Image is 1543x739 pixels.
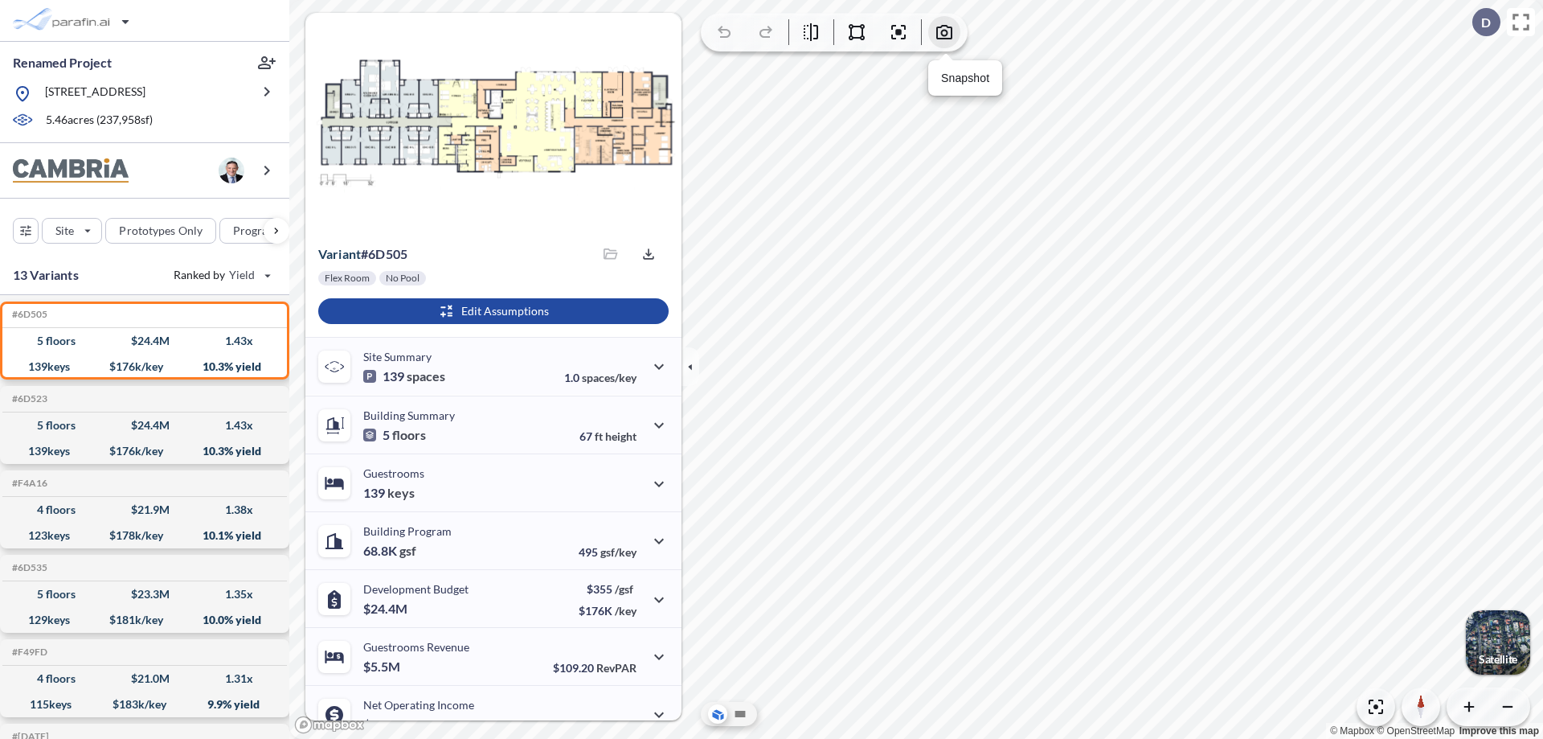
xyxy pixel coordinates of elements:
span: Yield [229,267,256,283]
p: 1.0 [564,371,636,384]
p: Edit Assumptions [461,303,549,319]
p: Guestrooms [363,466,424,480]
span: ft [595,429,603,443]
p: D [1481,15,1491,30]
a: Mapbox homepage [294,716,365,734]
p: $109.20 [553,661,636,675]
p: $24.4M [363,601,410,617]
p: Development Budget [363,582,469,596]
a: Improve this map [1459,725,1539,737]
p: Renamed Project [13,54,112,72]
h5: Click to copy the code [9,478,47,489]
span: margin [601,719,636,733]
p: $5.5M [363,659,403,675]
p: Flex Room [325,272,370,285]
p: No Pool [386,272,420,285]
p: Net Operating Income [363,698,474,712]
p: Satellite [1479,653,1517,666]
button: Aerial View [708,704,727,724]
button: Ranked by Yield [161,262,281,288]
button: Site [42,218,102,244]
p: Program [233,223,278,239]
button: Switcher ImageSatellite [1466,610,1530,675]
span: gsf [399,543,416,559]
p: 139 [363,485,415,501]
span: gsf/key [600,545,636,559]
p: 139 [363,368,445,384]
p: 5 [363,427,426,443]
p: 13 Variants [13,265,79,285]
p: [STREET_ADDRESS] [45,84,145,104]
p: 68.8K [363,543,416,559]
span: spaces [407,368,445,384]
span: Variant [318,246,361,261]
p: $2.5M [363,716,403,733]
h5: Click to copy the code [9,309,47,320]
p: Building Program [363,524,452,538]
span: /key [615,604,636,618]
p: Prototypes Only [119,223,203,239]
img: BrandImage [13,158,129,183]
p: 495 [579,545,636,559]
p: Site [55,223,74,239]
p: Site Summary [363,350,432,363]
p: $176K [579,604,636,618]
a: OpenStreetMap [1377,725,1455,737]
span: keys [387,485,415,501]
h5: Click to copy the code [9,562,47,573]
p: 45.0% [568,719,636,733]
p: $355 [579,582,636,596]
p: 67 [579,429,636,443]
h5: Click to copy the code [9,393,47,404]
img: user logo [219,158,244,183]
p: 5.46 acres ( 237,958 sf) [46,112,153,129]
p: Building Summary [363,409,455,422]
span: RevPAR [596,661,636,675]
span: floors [392,427,426,443]
img: Switcher Image [1466,610,1530,675]
p: Guestrooms Revenue [363,640,469,654]
button: Prototypes Only [105,218,216,244]
span: height [605,429,636,443]
span: /gsf [615,582,633,596]
p: Snapshot [941,70,989,87]
button: Program [219,218,306,244]
p: # 6d505 [318,246,407,262]
a: Mapbox [1330,725,1374,737]
button: Edit Assumptions [318,298,669,324]
span: spaces/key [582,371,636,384]
button: Site Plan [731,704,750,724]
h5: Click to copy the code [9,647,47,658]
